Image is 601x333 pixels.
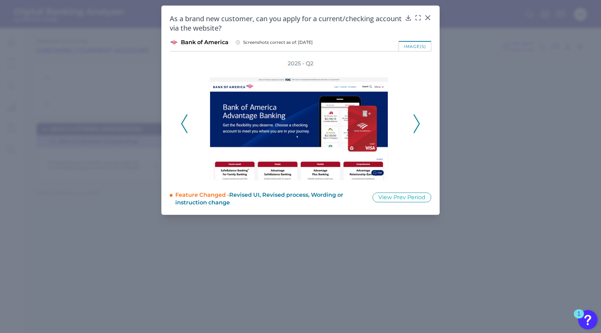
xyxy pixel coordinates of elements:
div: 1 [577,314,580,323]
button: View Prev Period [372,193,431,202]
span: Bank of America [181,39,229,46]
span: Screenshots correct as of: [DATE] [243,40,313,45]
img: 5811-03-DS-Q2-2025-BoA.png [210,77,388,180]
button: Open Resource Center, 1 new notification [578,310,598,330]
h2: As a brand new customer, can you apply for a current/checking account via the website? [170,14,402,33]
h3: 2025 - Q2 [288,60,313,67]
div: image(s) [399,41,431,51]
img: Bank of America [170,38,178,47]
div: Feature Changed - [175,188,363,206]
span: Revised UI, Revised process, Wording or instruction change [175,192,343,206]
